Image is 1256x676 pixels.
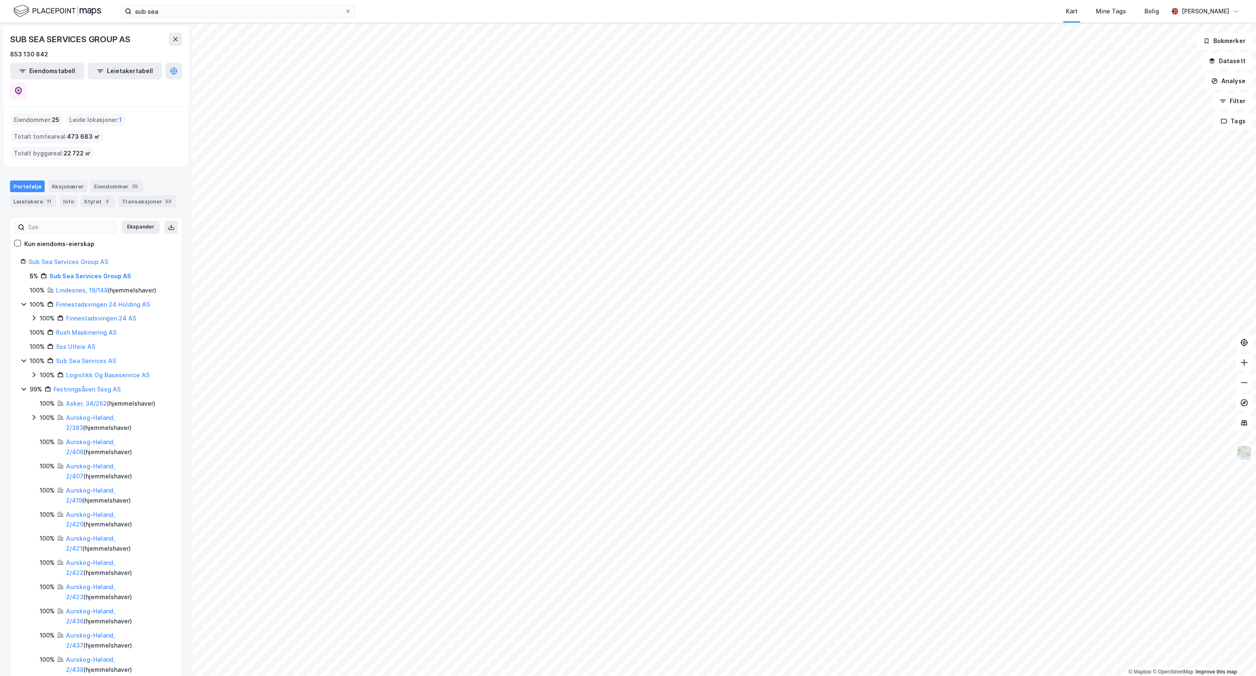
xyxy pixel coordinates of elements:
button: Datasett [1202,53,1253,69]
a: Mapbox [1129,669,1152,675]
span: 25 [52,115,59,125]
div: 100% [40,485,55,496]
div: ( hjemmelshaver ) [66,558,172,578]
div: 100% [40,313,55,323]
div: Portefølje [10,180,45,192]
a: Sub Sea Services Group AS [28,258,108,265]
div: Transaksjoner [118,196,176,207]
button: Ekspander [122,221,160,234]
div: 100% [40,413,55,423]
a: OpenStreetMap [1153,669,1193,675]
div: ( hjemmelshaver ) [66,606,172,626]
div: Info [60,196,77,207]
div: 100% [30,356,45,366]
a: Aurskog-Høland, 2/436 [66,607,115,625]
div: 100% [30,328,45,338]
div: Leide lokasjoner : [66,113,125,127]
div: 3 [103,197,112,206]
div: ( hjemmelshaver ) [66,485,172,506]
div: Kun eiendoms-eierskap [24,239,94,249]
a: Finnestadsvingen 24 Holding AS [56,301,150,308]
a: Festningsåsen Sssg AS [53,386,121,393]
button: Eiendomstabell [10,63,84,79]
a: Finnestadsvingen 24 AS [66,315,136,322]
div: Aksjonærer [48,180,87,192]
div: ( hjemmelshaver ) [66,461,172,481]
a: Lindesnes, 19/148 [56,287,108,294]
div: ( hjemmelshaver ) [66,534,172,554]
a: Aurskog-Høland, 2/407 [66,463,115,480]
div: SUB SEA SERVICES GROUP AS [10,33,132,46]
div: 853 130 842 [10,49,48,59]
div: 100% [40,630,55,640]
div: Kart [1066,6,1078,16]
button: Filter [1213,93,1253,109]
div: ( hjemmelshaver ) [66,399,155,409]
div: 5% [30,271,38,281]
div: 25 [130,182,140,191]
div: ( hjemmelshaver ) [56,285,156,295]
div: 100% [40,437,55,447]
div: ( hjemmelshaver ) [66,582,172,602]
div: 100% [40,461,55,471]
a: Improve this map [1196,669,1237,675]
div: 100% [30,285,45,295]
input: Søk [25,221,116,234]
div: [PERSON_NAME] [1182,6,1229,16]
div: ( hjemmelshaver ) [66,413,172,433]
a: Aurskog-Høland, 2/423 [66,583,115,600]
div: 100% [40,510,55,520]
div: Totalt tomteareal : [10,130,103,143]
div: 100% [40,558,55,568]
a: Rush Maskinering AS [56,329,117,336]
img: logo.f888ab2527a4732fd821a326f86c7f29.svg [13,4,101,18]
button: Tags [1214,113,1253,130]
a: Sub Sea Services AS [56,357,116,364]
div: ( hjemmelshaver ) [66,655,172,675]
div: Eiendommer [91,180,143,192]
a: Aurskog-Høland, 2/406 [66,438,115,455]
a: Aurskog-Høland, 2/438 [66,656,115,673]
div: 100% [40,399,55,409]
div: 99% [30,384,42,394]
a: Aurskog-Høland, 2/419 [66,487,115,504]
a: Aurskog-Høland, 2/421 [66,535,115,552]
div: 100% [40,370,55,380]
button: Bokmerker [1196,33,1253,49]
div: Leietakere [10,196,56,207]
input: Søk på adresse, matrikkel, gårdeiere, leietakere eller personer [132,5,345,18]
a: Aurskog-Høland, 2/422 [66,559,115,576]
a: Asker, 34/262 [66,400,107,407]
div: Styret [81,196,115,207]
div: Mine Tags [1096,6,1126,16]
a: Aurskog-Høland, 2/437 [66,632,115,649]
a: Sub Sea Services Group AS [49,272,131,280]
div: Totalt byggareal : [10,147,94,160]
div: Bolig [1144,6,1159,16]
div: 100% [40,582,55,592]
div: 100% [40,606,55,616]
div: 100% [40,534,55,544]
button: Leietakertabell [88,63,162,79]
div: 100% [40,655,55,665]
div: 53 [164,197,173,206]
div: ( hjemmelshaver ) [66,630,172,651]
img: Z [1236,445,1252,461]
div: 100% [30,342,45,352]
span: 473 683 ㎡ [67,132,100,142]
a: Sss Utleie AS [56,343,95,350]
div: 11 [45,197,53,206]
div: ( hjemmelshaver ) [66,510,172,530]
div: 100% [30,300,45,310]
div: Kontrollprogram for chat [1214,636,1256,676]
div: Eiendommer : [10,113,63,127]
a: Aurskog-Høland, 2/420 [66,511,115,528]
span: 22 722 ㎡ [64,148,91,158]
a: Logistikk Og Baseservice AS [66,371,150,379]
iframe: Chat Widget [1214,636,1256,676]
div: ( hjemmelshaver ) [66,437,172,457]
span: 1 [119,115,122,125]
button: Analyse [1204,73,1253,89]
a: Aurskog-Høland, 2/383 [66,414,115,431]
